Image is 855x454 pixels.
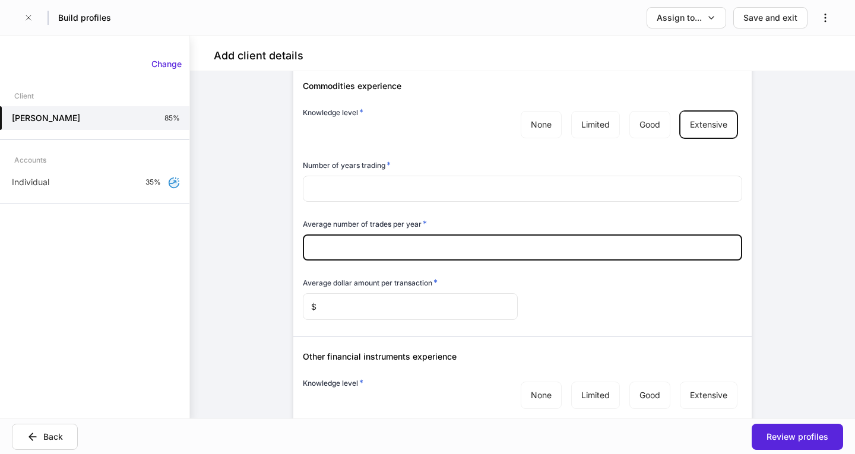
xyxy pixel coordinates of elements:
[303,277,438,288] h6: Average dollar amount per transaction
[43,431,63,443] div: Back
[145,177,161,187] p: 35%
[303,106,363,118] h6: Knowledge level
[214,49,303,63] h4: Add client details
[303,218,427,230] h6: Average number of trades per year
[647,7,726,28] button: Assign to...
[14,150,46,170] div: Accounts
[657,12,702,24] div: Assign to...
[767,431,828,443] div: Review profiles
[303,159,391,171] h6: Number of years trading
[303,80,742,92] h5: Commodities experience
[12,424,78,450] button: Back
[14,85,34,106] div: Client
[733,7,807,28] button: Save and exit
[743,12,797,24] div: Save and exit
[12,176,49,188] p: Individual
[12,112,80,124] h5: [PERSON_NAME]
[58,12,111,24] h5: Build profiles
[164,113,180,123] p: 85%
[311,301,316,313] p: $
[144,55,189,74] button: Change
[752,424,843,450] button: Review profiles
[303,377,363,389] h6: Knowledge level
[303,351,742,363] h5: Other financial instruments experience
[151,58,182,70] div: Change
